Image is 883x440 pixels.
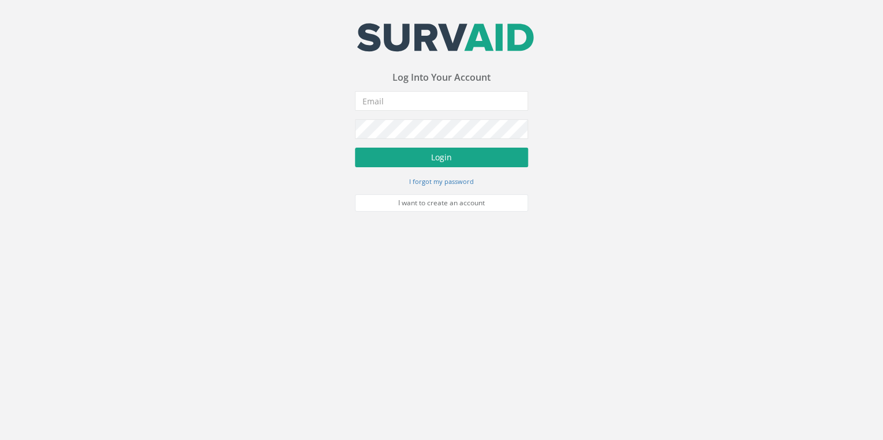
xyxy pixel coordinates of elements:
input: Email [355,91,528,111]
small: I forgot my password [409,177,474,186]
a: I want to create an account [355,194,528,212]
h3: Log Into Your Account [355,73,528,83]
button: Login [355,148,528,167]
a: I forgot my password [409,176,474,186]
